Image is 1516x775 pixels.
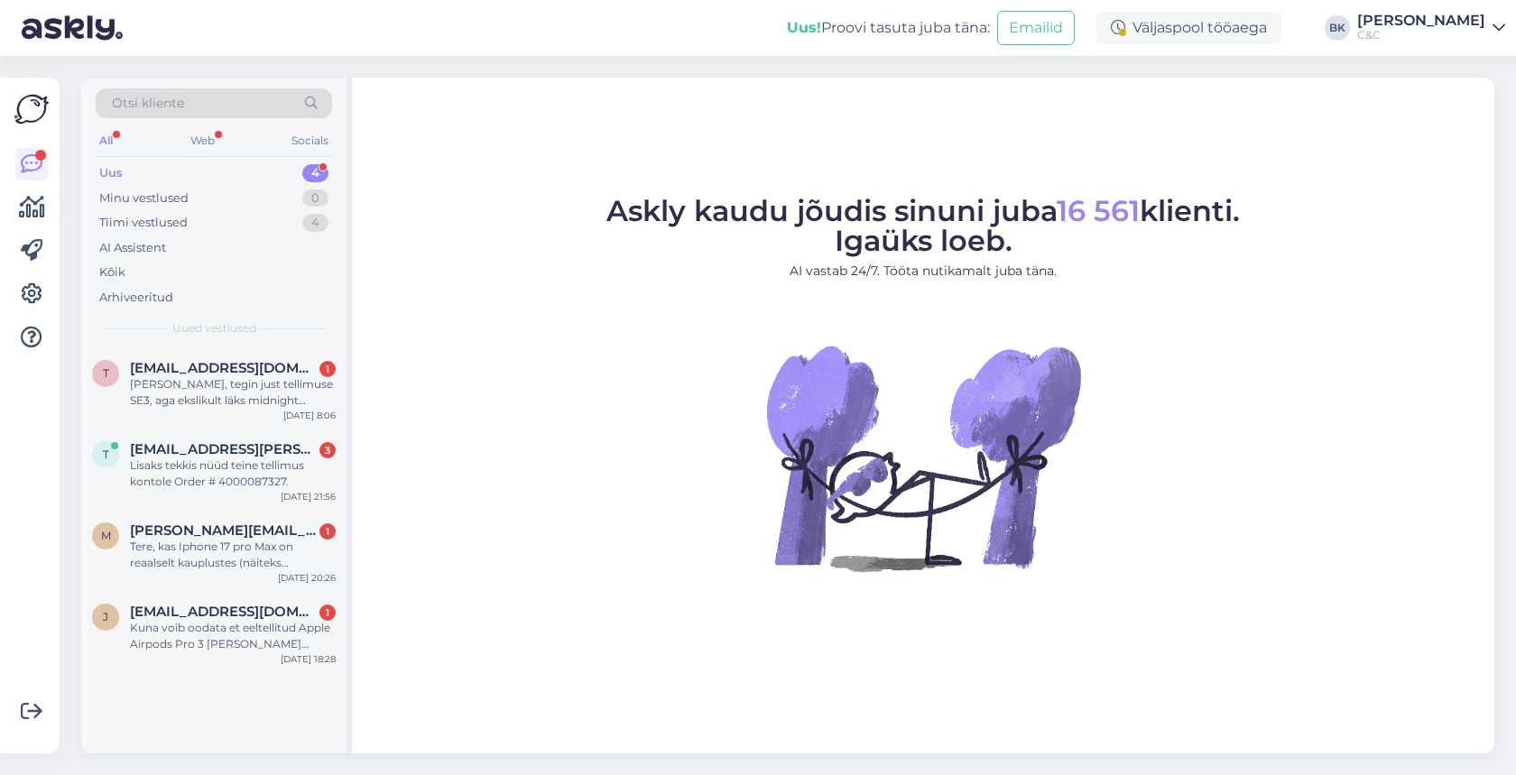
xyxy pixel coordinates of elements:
[103,366,109,380] span: t
[1325,15,1350,41] div: BK
[302,214,328,232] div: 4
[283,409,336,422] div: [DATE] 8:06
[187,129,218,152] div: Web
[606,262,1240,281] p: AI vastab 24/7. Tööta nutikamalt juba täna.
[99,289,173,307] div: Arhiveeritud
[1057,193,1140,228] span: 16 561
[997,11,1075,45] button: Emailid
[130,441,318,457] span: triin.reisner@gmail.com
[130,620,336,652] div: Kuna voib oodata et eeltellitud Apple Airpods Pro 3 [PERSON_NAME] jouab?
[302,189,328,208] div: 0
[130,360,318,376] span: teeleme@gmail.com
[130,604,318,620] span: janarjaakson@gmail.com
[99,263,125,281] div: Kõik
[99,239,166,257] div: AI Assistent
[99,164,123,182] div: Uus
[130,522,318,539] span: Monika@tektum.ee
[172,320,256,337] span: Uued vestlused
[1357,14,1485,28] div: [PERSON_NAME]
[103,447,109,461] span: t
[787,19,821,36] b: Uus!
[278,571,336,585] div: [DATE] 20:26
[319,361,336,377] div: 1
[130,539,336,571] div: Tere, kas Iphone 17 pro Max on reaalselt kauplustes (näiteks Ülemistes) kätte saadav alates 19.09?
[761,295,1086,620] img: No Chat active
[281,490,336,503] div: [DATE] 21:56
[1357,28,1485,42] div: C&C
[302,164,328,182] div: 4
[288,129,332,152] div: Socials
[1357,14,1505,42] a: [PERSON_NAME]C&C
[101,529,111,542] span: M
[281,652,336,666] div: [DATE] 18:28
[606,193,1240,258] span: Askly kaudu jõudis sinuni juba klienti. Igaüks loeb.
[1096,12,1281,44] div: Väljaspool tööaega
[99,189,189,208] div: Minu vestlused
[103,610,108,623] span: j
[96,129,116,152] div: All
[319,442,336,458] div: 3
[99,214,188,232] div: Tiimi vestlused
[14,92,49,126] img: Askly Logo
[319,523,336,540] div: 1
[112,94,184,113] span: Otsi kliente
[130,376,336,409] div: [PERSON_NAME], tegin just tellimuse SE3, aga ekslikult läks midnight toonis, kuigi sooviksin star...
[319,604,336,621] div: 1
[787,17,990,39] div: Proovi tasuta juba täna:
[130,457,336,490] div: Lisaks tekkis nüüd teine tellimus kontole Order # 4000087327.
